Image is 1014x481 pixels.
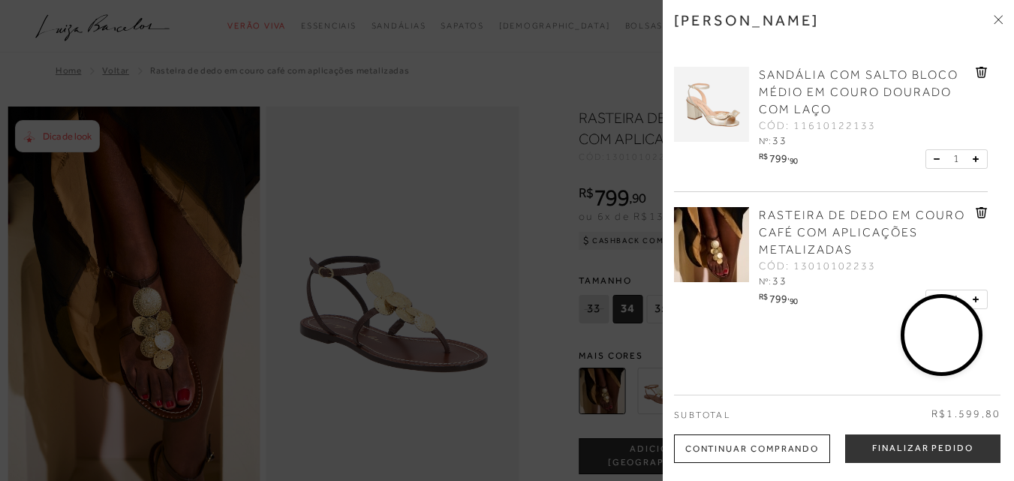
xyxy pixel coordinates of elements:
[674,207,749,282] img: RASTEIRA DE DEDO EM COURO CAFÉ COM APLICAÇÕES METALIZADAS
[759,152,767,161] i: R$
[953,151,959,167] span: 1
[790,296,798,305] span: 90
[759,68,958,116] span: SANDÁLIA COM SALTO BLOCO MÉDIO EM COURO DOURADO COM LAÇO
[759,259,876,274] span: CÓD: 13010102233
[953,291,959,307] span: 1
[759,209,965,257] span: RASTEIRA DE DEDO EM COURO CAFÉ COM APLICAÇÕES METALIZADAS
[931,407,1000,422] span: R$1.599,80
[674,410,730,420] span: Subtotal
[674,67,749,142] img: SANDÁLIA COM SALTO BLOCO MÉDIO EM COURO DOURADO COM LAÇO
[787,152,798,161] i: ,
[769,293,787,305] span: 799
[759,276,771,287] span: Nº:
[759,207,972,259] a: RASTEIRA DE DEDO EM COURO CAFÉ COM APLICAÇÕES METALIZADAS
[787,293,798,301] i: ,
[759,293,767,301] i: R$
[674,434,830,463] div: Continuar Comprando
[759,119,876,134] span: CÓD: 11610122133
[772,134,787,146] span: 33
[759,314,944,342] span: Este item não é mais válido. Remova-o do carrinho.
[759,136,771,146] span: Nº:
[772,275,787,287] span: 33
[790,156,798,165] span: 90
[759,67,972,119] a: SANDÁLIA COM SALTO BLOCO MÉDIO EM COURO DOURADO COM LAÇO
[769,152,787,164] span: 799
[845,434,1000,463] button: Finalizar Pedido
[674,11,820,29] h3: [PERSON_NAME]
